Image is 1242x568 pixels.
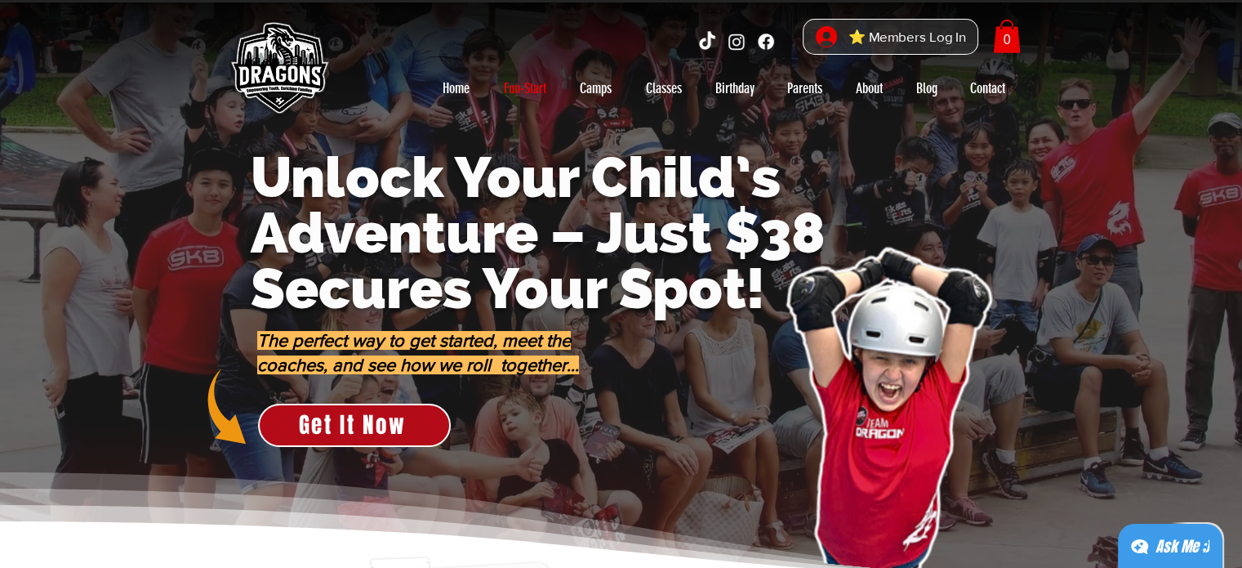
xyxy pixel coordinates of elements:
a: Blog [900,75,954,101]
a: Birthday [699,75,771,101]
span: Get It Now [299,409,407,441]
nav: Site [426,75,1022,101]
div: Ask Me ;) [1155,535,1209,558]
a: Classes [629,75,699,101]
p: About [848,75,891,101]
p: Fun-Start [496,75,554,101]
p: Home [434,75,478,101]
a: Get It Now [258,404,451,447]
text: 0 [1003,32,1010,47]
span: Unlock Your Child’s Adventure – Just $38 Secures Your Spot! [251,145,826,321]
button: ⭐ Members Log In [804,20,977,55]
span: The perfect way to get started, meet the coaches, and see how we roll together... [257,331,579,375]
p: Contact [962,75,1013,101]
a: Camps [563,75,629,101]
p: Parents [779,75,830,101]
p: Classes [638,75,690,101]
p: Birthday [707,75,763,101]
span: ⭐ Members Log In [843,25,972,50]
a: Contact [954,75,1022,101]
p: Camps [572,75,620,101]
a: About [839,75,900,101]
img: Skate Dragons logo with the slogan 'Empowering Youth, Enriching Families' in Singapore. [221,12,336,127]
a: Cart with 0 items [993,20,1021,53]
a: Parents [771,75,839,101]
ul: Social Bar [697,31,777,52]
p: Blog [908,75,946,101]
a: Home [426,75,487,101]
a: Fun-Start [487,75,563,101]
